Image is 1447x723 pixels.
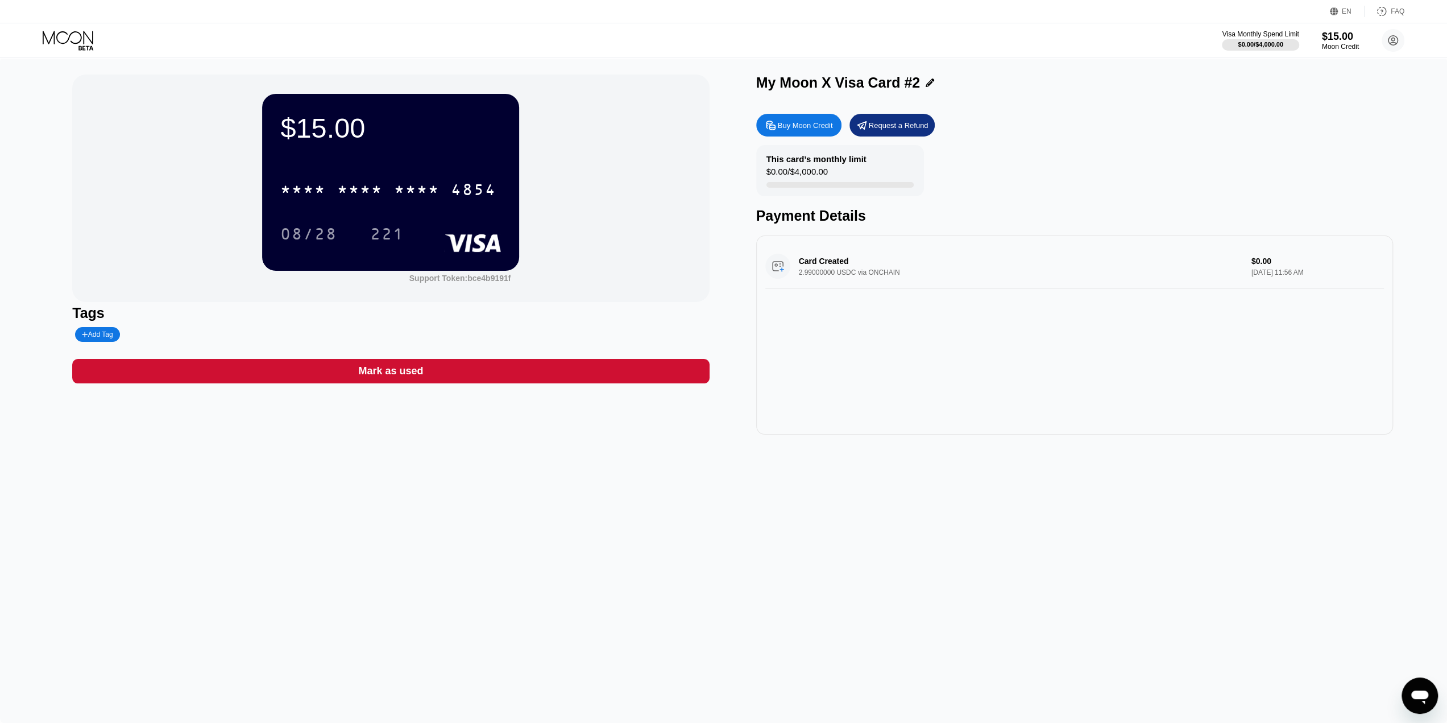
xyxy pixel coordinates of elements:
[280,226,337,245] div: 08/28
[75,327,119,342] div: Add Tag
[1402,677,1438,714] iframe: 用于启动消息传送窗口的按钮，正在对话
[766,154,866,164] div: This card’s monthly limit
[1330,6,1365,17] div: EN
[1238,41,1283,48] div: $0.00 / $4,000.00
[1342,7,1351,15] div: EN
[756,75,921,91] div: My Moon X Visa Card #2
[358,365,423,378] div: Mark as used
[1322,43,1359,51] div: Moon Credit
[280,112,501,144] div: $15.00
[756,208,1393,224] div: Payment Details
[1222,30,1299,51] div: Visa Monthly Spend Limit$0.00/$4,000.00
[370,226,404,245] div: 221
[1365,6,1404,17] div: FAQ
[362,220,413,248] div: 221
[778,121,833,130] div: Buy Moon Credit
[1322,31,1359,51] div: $15.00Moon Credit
[82,330,113,338] div: Add Tag
[756,114,841,137] div: Buy Moon Credit
[72,359,709,383] div: Mark as used
[1391,7,1404,15] div: FAQ
[409,274,511,283] div: Support Token:bce4b9191f
[72,305,709,321] div: Tags
[1222,30,1299,38] div: Visa Monthly Spend Limit
[849,114,935,137] div: Request a Refund
[272,220,346,248] div: 08/28
[766,167,828,182] div: $0.00 / $4,000.00
[869,121,928,130] div: Request a Refund
[1322,31,1359,43] div: $15.00
[409,274,511,283] div: Support Token: bce4b9191f
[451,182,496,200] div: 4854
